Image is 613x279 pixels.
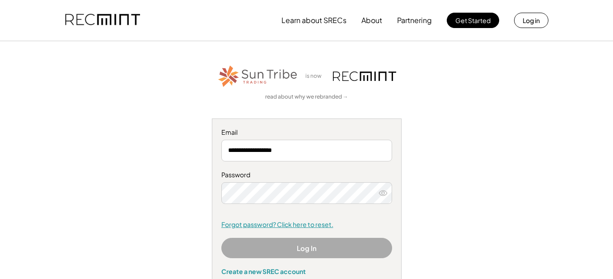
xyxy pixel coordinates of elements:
[303,72,328,80] div: is now
[265,93,348,101] a: read about why we rebranded →
[217,64,299,89] img: STT_Horizontal_Logo%2B-%2BColor.png
[397,11,432,29] button: Partnering
[514,13,548,28] button: Log in
[221,220,392,229] a: Forgot password? Click here to reset.
[221,238,392,258] button: Log In
[65,5,140,36] img: recmint-logotype%403x.png
[221,128,392,137] div: Email
[281,11,346,29] button: Learn about SRECs
[221,267,392,275] div: Create a new SREC account
[361,11,382,29] button: About
[221,170,392,180] div: Password
[447,13,499,28] button: Get Started
[333,71,396,81] img: recmint-logotype%403x.png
